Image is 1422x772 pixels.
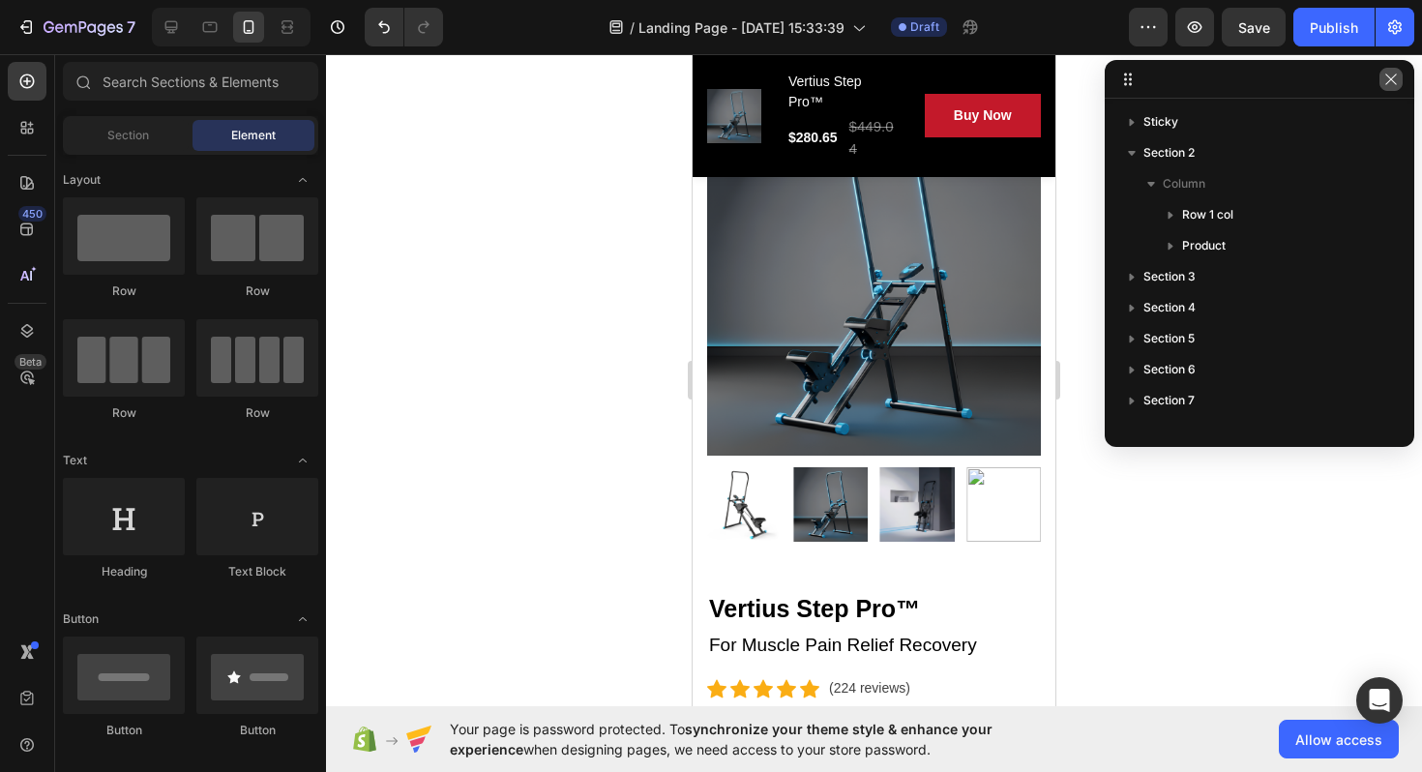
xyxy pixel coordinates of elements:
[196,722,318,739] div: Button
[630,17,635,38] span: /
[1143,143,1195,163] span: Section 2
[63,610,99,628] span: Button
[1143,422,1196,441] span: Section 8
[1143,298,1196,317] span: Section 4
[1143,360,1196,379] span: Section 6
[450,721,992,757] span: synchronize your theme style & enhance your experience
[127,15,135,39] p: 7
[196,563,318,580] div: Text Block
[63,722,185,739] div: Button
[15,354,46,370] div: Beta
[1238,19,1270,36] span: Save
[910,18,939,36] span: Draft
[450,719,1068,759] span: Your page is password protected. To when designing pages, we need access to your store password.
[63,62,318,101] input: Search Sections & Elements
[1222,8,1286,46] button: Save
[196,404,318,422] div: Row
[63,563,185,580] div: Heading
[693,54,1055,706] iframe: Design area
[63,404,185,422] div: Row
[1356,677,1403,724] div: Open Intercom Messenger
[63,282,185,300] div: Row
[287,164,318,195] span: Toggle open
[1295,729,1382,750] span: Allow access
[365,8,443,46] div: Undo/Redo
[1182,236,1226,255] span: Product
[1143,329,1195,348] span: Section 5
[231,127,276,144] span: Element
[287,445,318,476] span: Toggle open
[1182,205,1233,224] span: Row 1 col
[1310,17,1358,38] div: Publish
[287,604,318,635] span: Toggle open
[1143,391,1195,410] span: Section 7
[18,206,46,222] div: 450
[638,17,844,38] span: Landing Page - [DATE] 15:33:39
[63,171,101,189] span: Layout
[8,8,144,46] button: 7
[1293,8,1375,46] button: Publish
[1143,112,1178,132] span: Sticky
[1143,267,1196,286] span: Section 3
[1163,174,1205,193] span: Column
[63,452,87,469] span: Text
[1279,720,1399,758] button: Allow access
[196,282,318,300] div: Row
[107,127,149,144] span: Section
